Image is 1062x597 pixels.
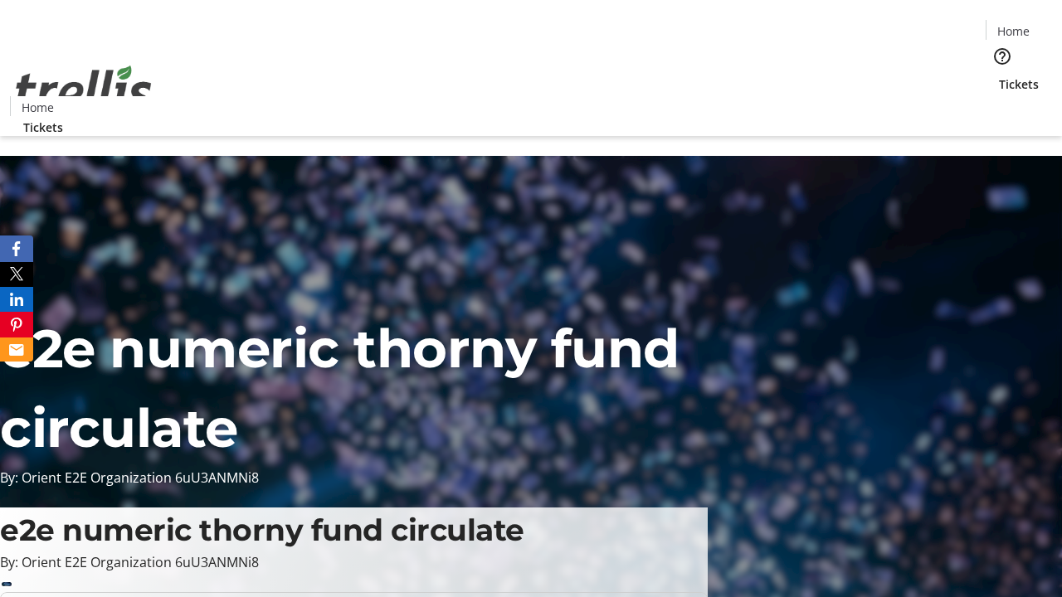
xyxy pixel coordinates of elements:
button: Help [986,40,1019,73]
span: Tickets [23,119,63,136]
a: Home [11,99,64,116]
a: Home [986,22,1040,40]
a: Tickets [986,75,1052,93]
button: Cart [986,93,1019,126]
img: Orient E2E Organization 6uU3ANMNi8's Logo [10,47,158,130]
span: Home [22,99,54,116]
span: Tickets [999,75,1039,93]
a: Tickets [10,119,76,136]
span: Home [997,22,1030,40]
